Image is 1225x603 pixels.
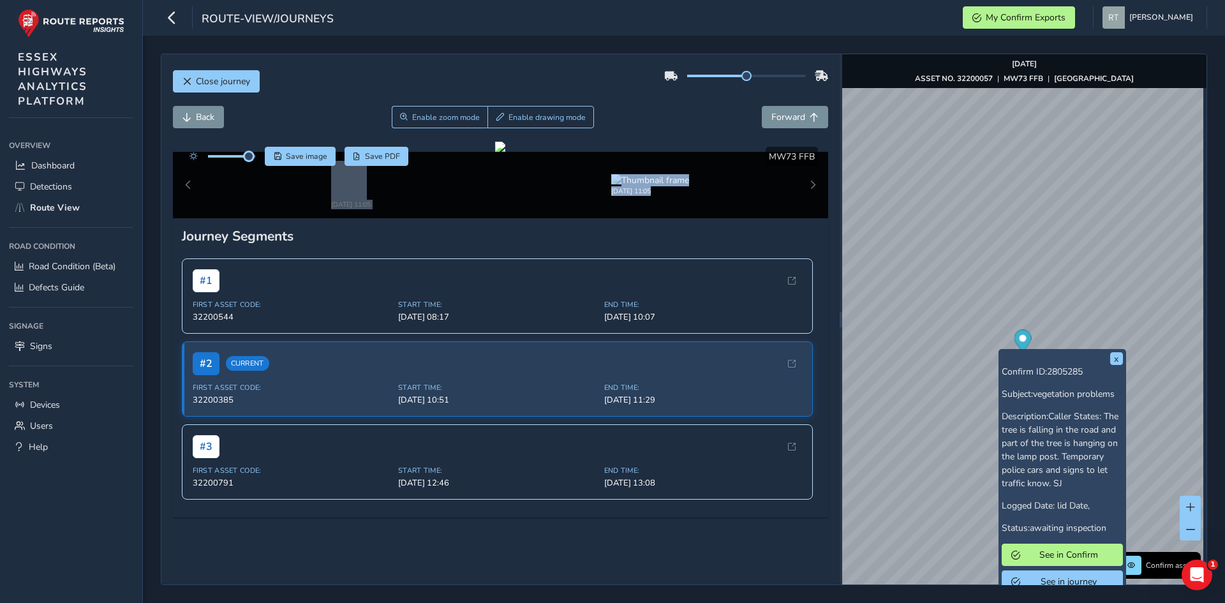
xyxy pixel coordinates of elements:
span: route-view/journeys [202,11,334,29]
div: Signage [9,316,133,336]
a: Defects Guide [9,277,133,298]
span: 32200544 [193,290,391,301]
span: See in journey [1025,576,1113,588]
span: [DATE] 08:17 [398,290,597,301]
a: Detections [9,176,133,197]
div: Journey Segments [182,205,820,223]
img: diamond-layout [1102,6,1125,29]
span: Start Time: [398,361,597,371]
span: Users [30,420,53,432]
span: Save PDF [365,151,400,161]
span: My Confirm Exports [986,11,1065,24]
button: My Confirm Exports [963,6,1075,29]
div: Map marker [1014,330,1031,356]
span: Signs [30,340,52,352]
span: ESSEX HIGHWAYS ANALYTICS PLATFORM [18,50,87,108]
img: Thumbnail frame [312,161,390,173]
button: Save [265,147,336,166]
span: Caller States: The tree is falling in the road and part of the tree is hanging on the lamp post. ... [1002,410,1118,489]
span: # 1 [193,248,219,271]
span: Devices [30,399,60,411]
iframe: Intercom live chat [1182,560,1212,590]
span: Current [226,335,269,350]
span: 1 [1208,560,1218,570]
span: Route View [30,202,80,214]
span: Enable drawing mode [509,112,586,123]
div: [DATE] 11:05 [312,173,390,182]
span: [DATE] 12:46 [398,456,597,467]
strong: ASSET NO. 32200057 [915,73,993,84]
span: MW73 FFB [769,151,815,163]
p: Description: [1002,410,1123,490]
span: Enable zoom mode [412,112,480,123]
span: Save image [286,151,327,161]
button: x [1110,352,1123,365]
p: Logged Date: [1002,499,1123,512]
button: [PERSON_NAME] [1102,6,1198,29]
a: Users [9,415,133,436]
span: Detections [30,181,72,193]
span: [DATE] 10:51 [398,373,597,384]
span: Defects Guide [29,281,84,294]
strong: MW73 FFB [1004,73,1043,84]
span: Road Condition (Beta) [29,260,115,272]
span: Forward [771,111,805,123]
button: Close journey [173,70,260,93]
span: See in Confirm [1025,549,1113,561]
a: Devices [9,394,133,415]
span: First Asset Code: [193,444,391,454]
a: Route View [9,197,133,218]
span: Close journey [196,75,250,87]
p: Subject: [1002,387,1123,401]
span: lid Date, [1057,500,1090,512]
span: End Time: [604,444,803,454]
div: | | [915,73,1134,84]
span: Confirm assets [1146,560,1197,570]
span: Help [29,441,48,453]
p: Confirm ID: [1002,365,1123,378]
button: See in Confirm [1002,544,1123,566]
span: # 2 [193,331,219,354]
img: rr logo [18,9,124,38]
span: # 3 [193,413,219,436]
a: Dashboard [9,155,133,176]
span: End Time: [604,278,803,288]
button: Zoom [392,106,488,128]
span: 32200791 [193,456,391,467]
a: Help [9,436,133,458]
span: Dashboard [31,160,75,172]
strong: [GEOGRAPHIC_DATA] [1054,73,1134,84]
button: Back [173,106,224,128]
span: [DATE] 11:29 [604,373,803,384]
span: [DATE] 10:07 [604,290,803,301]
span: Start Time: [398,444,597,454]
span: Back [196,111,214,123]
span: First Asset Code: [193,278,391,288]
a: Signs [9,336,133,357]
span: vegetation problems [1033,388,1115,400]
a: Road Condition (Beta) [9,256,133,277]
div: Overview [9,136,133,155]
span: awaiting inspection [1030,522,1106,534]
button: See in journey [1002,570,1123,593]
button: Draw [487,106,594,128]
span: Start Time: [398,278,597,288]
img: Thumbnail frame [611,161,689,173]
span: First Asset Code: [193,361,391,371]
div: Road Condition [9,237,133,256]
span: [PERSON_NAME] [1129,6,1193,29]
span: 32200385 [193,373,391,384]
button: PDF [345,147,409,166]
button: Forward [762,106,828,128]
span: 2805285 [1047,366,1083,378]
span: End Time: [604,361,803,371]
div: System [9,375,133,394]
strong: [DATE] [1012,59,1037,69]
div: [DATE] 11:05 [611,173,689,182]
p: Status: [1002,521,1123,535]
span: [DATE] 13:08 [604,456,803,467]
